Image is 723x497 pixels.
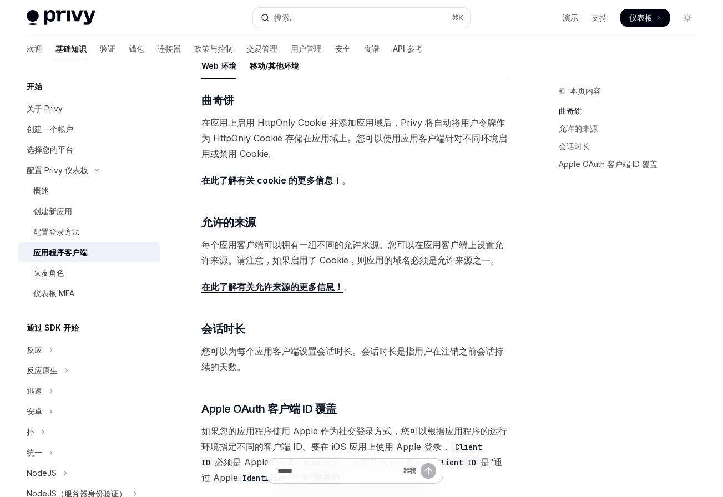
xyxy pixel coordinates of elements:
[250,61,299,70] font: 移动/其他环境
[559,102,705,120] a: 曲奇饼
[201,216,256,229] font: 允许的来源
[246,44,277,53] font: 交易管理
[335,44,351,53] font: 安全
[18,283,160,303] a: 仪表板 MFA
[458,13,463,22] font: K
[452,13,458,22] font: ⌘
[201,322,245,336] font: 会话时长
[27,104,63,113] font: 关于 Privy
[18,263,160,283] a: 队友角色
[18,99,160,119] a: 关于 Privy
[100,35,115,62] a: 验证
[27,386,42,395] font: 迅速
[33,227,80,236] font: 配置登录方法
[591,13,607,22] font: 支持
[100,44,115,53] font: 验证
[27,145,73,154] font: 选择您的平台
[18,443,160,463] button: 切换 Unity 部分
[393,35,423,62] a: API 参考
[629,13,653,22] font: 仪表板
[559,106,582,115] font: 曲奇饼
[27,427,34,437] font: 扑
[364,35,380,62] a: 食谱
[393,44,423,53] font: API 参考
[559,124,598,133] font: 允许的来源
[18,181,160,201] a: 概述
[591,12,607,23] a: 支持
[201,117,507,159] font: 在应用上启用 HttpOnly Cookie 并添加应用域后，Privy 将自动将用户令牌作为 HttpOnly Cookie 存储在应用域上。您可以使用应用客户端针对不同环境启用或禁用 Coo...
[18,402,160,422] button: 切换 Android 部分
[559,141,590,151] font: 会话时长
[194,35,233,62] a: 政策与控制
[201,61,236,70] font: Web 环境
[563,12,578,23] a: 演示
[620,9,670,27] a: 仪表板
[33,206,72,216] font: 创建新应用
[335,35,351,62] a: 安全
[201,281,343,292] font: 在此了解有关允许来源的更多信息！
[559,138,705,155] a: 会话时长
[27,165,88,175] font: 配置 Privy 仪表板
[33,247,88,257] font: 应用程序客户端
[27,448,42,457] font: 统一
[201,346,503,372] font: 您可以为每个应用客户端设置会话时长。会话时长是指用户在注销之前会话持续的天数。
[18,361,160,381] button: 切换 React Native 部分
[27,35,42,62] a: 欢迎
[559,159,658,169] font: Apple OAuth 客户端 ID 覆盖
[27,468,57,478] font: NodeJS
[253,8,471,28] button: 打开搜索
[129,44,144,53] font: 钱包
[343,281,352,292] font: 。
[201,175,342,186] a: 在此了解有关 cookie 的更多信息！
[33,186,49,195] font: 概述
[18,340,160,360] button: 切换 React 部分
[18,242,160,262] a: 应用程序客户端
[201,402,337,415] font: Apple OAuth 客户端 ID 覆盖
[18,222,160,242] a: 配置登录方法
[291,35,322,62] a: 用户管理
[679,9,696,27] button: 切换暗模式
[201,281,343,293] a: 在此了解有关允许来源的更多信息！
[27,82,42,91] font: 开始
[18,422,160,442] button: 切换 Flutter 部分
[563,13,578,22] font: 演示
[27,345,42,354] font: 反应
[27,44,42,53] font: 欢迎
[246,35,277,62] a: 交易管理
[18,201,160,221] a: 创建新应用
[27,407,42,416] font: 安卓
[18,140,160,160] a: 选择您的平台
[158,44,181,53] font: 连接器
[18,381,160,401] button: 切换 Swift 部分
[27,124,73,134] font: 创建一个帐户
[18,160,160,180] button: 切换配置 Privy 仪表板部分
[27,10,95,26] img: 灯光标志
[291,44,322,53] font: 用户管理
[201,239,503,266] font: 每个应用客户端可以拥有一组不同的允许来源。您可以在应用客户端上设置允许来源。请注意，如果启用了 Cookie，则应用的域名必须是允许来源之一。
[18,463,160,483] button: 切换 NodeJS 部分
[158,35,181,62] a: 连接器
[201,425,507,452] font: 如果您的应用程序使用 Apple 作为社交登录方式，您可以根据应用程序的运行环境指定不同的客户端 ID。要在 iOS 应用上使用 Apple 登录，
[27,366,58,375] font: 反应原生
[194,44,233,53] font: 政策与控制
[33,268,64,277] font: 队友角色
[18,119,160,139] a: 创建一个帐户
[559,120,705,138] a: 允许的来源
[201,94,234,107] font: 曲奇饼
[342,175,351,186] font: 。
[570,86,601,95] font: 本页内容
[55,35,87,62] a: 基础知识
[33,288,74,298] font: 仪表板 MFA
[55,44,87,53] font: 基础知识
[277,459,398,483] input: 提问...
[274,13,295,22] font: 搜索...
[421,463,436,479] button: 发送消息
[27,323,79,332] font: 通过 SDK 开始
[559,155,705,173] a: Apple OAuth 客户端 ID 覆盖
[364,44,380,53] font: 食谱
[129,35,144,62] a: 钱包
